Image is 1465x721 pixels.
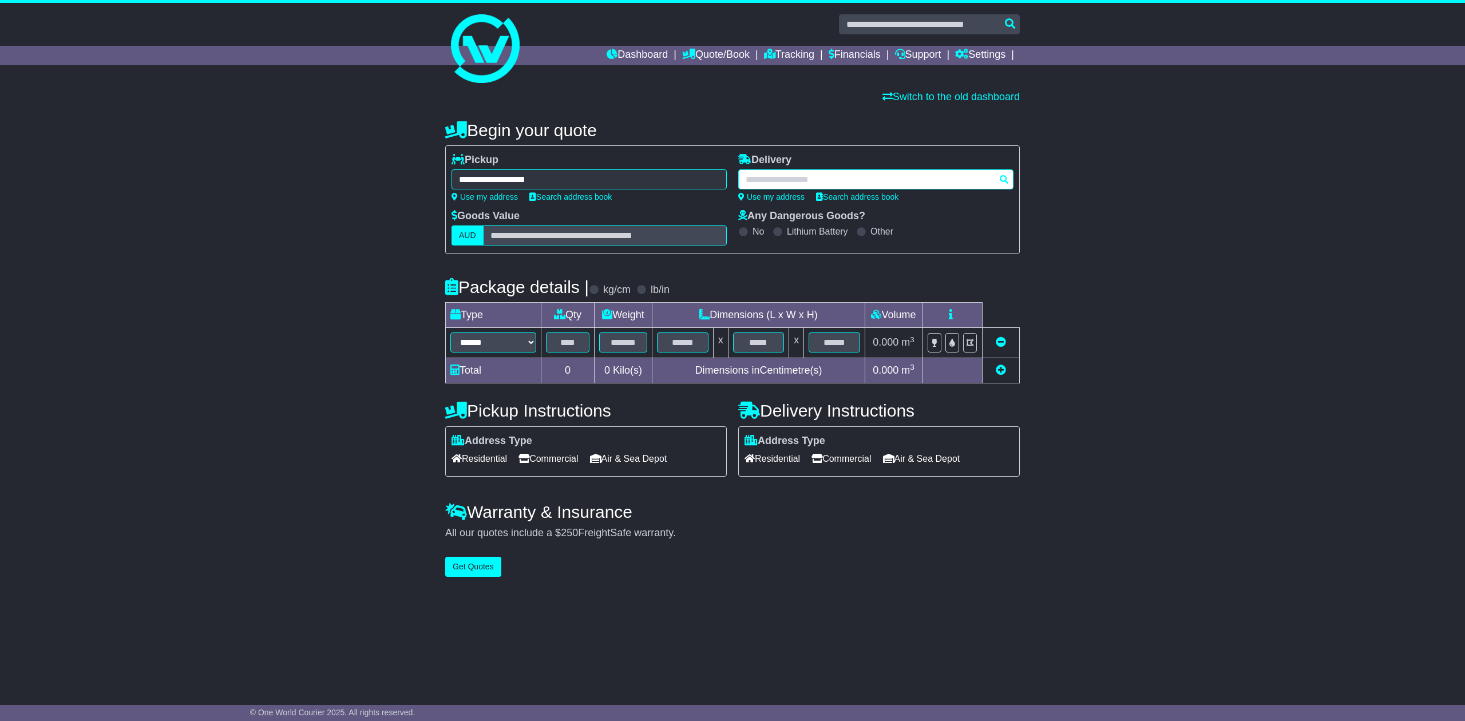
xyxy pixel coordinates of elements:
a: Add new item [996,365,1006,376]
td: Dimensions in Centimetre(s) [652,358,865,383]
typeahead: Please provide city [738,169,1013,189]
span: m [901,336,914,348]
td: x [713,328,728,358]
h4: Delivery Instructions [738,401,1020,420]
a: Settings [955,46,1005,65]
label: lb/in [651,284,670,296]
h4: Pickup Instructions [445,401,727,420]
td: Total [446,358,541,383]
div: All our quotes include a $ FreightSafe warranty. [445,527,1020,540]
span: 0.000 [873,365,898,376]
a: Search address book [816,192,898,201]
h4: Package details | [445,278,589,296]
span: Commercial [811,450,871,468]
label: Address Type [745,435,825,447]
a: Use my address [738,192,805,201]
span: © One World Courier 2025. All rights reserved. [250,708,415,717]
button: Get Quotes [445,557,501,577]
td: 0 [541,358,595,383]
sup: 3 [910,363,914,371]
span: Residential [745,450,800,468]
td: x [789,328,804,358]
span: Commercial [518,450,578,468]
a: Switch to the old dashboard [882,91,1020,102]
span: m [901,365,914,376]
label: Address Type [452,435,532,447]
span: 0.000 [873,336,898,348]
label: Other [870,226,893,237]
h4: Begin your quote [445,121,1020,140]
td: Qty [541,303,595,328]
label: Any Dangerous Goods? [738,210,865,223]
span: 250 [561,527,578,538]
a: Search address book [529,192,612,201]
a: Use my address [452,192,518,201]
label: Goods Value [452,210,520,223]
label: kg/cm [603,284,631,296]
a: Support [895,46,941,65]
a: Tracking [764,46,814,65]
td: Type [446,303,541,328]
label: Lithium Battery [787,226,848,237]
span: Air & Sea Depot [883,450,960,468]
span: 0 [604,365,610,376]
sup: 3 [910,335,914,344]
td: Volume [865,303,922,328]
label: Pickup [452,154,498,167]
a: Quote/Book [682,46,750,65]
label: AUD [452,225,484,245]
span: Air & Sea Depot [590,450,667,468]
label: No [753,226,764,237]
a: Financials [829,46,881,65]
a: Remove this item [996,336,1006,348]
h4: Warranty & Insurance [445,502,1020,521]
a: Dashboard [607,46,668,65]
span: Residential [452,450,507,468]
td: Kilo(s) [595,358,652,383]
label: Delivery [738,154,791,167]
td: Weight [595,303,652,328]
td: Dimensions (L x W x H) [652,303,865,328]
